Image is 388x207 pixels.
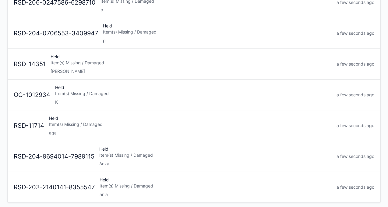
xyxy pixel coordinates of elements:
[49,121,332,127] div: Item(s) Missing / Damaged
[101,23,334,44] div: Held
[99,161,332,167] div: Anza
[334,61,377,67] div: a few seconds ago
[103,37,332,44] div: p
[11,60,48,69] div: RSD-14351
[334,123,377,129] div: a few seconds ago
[49,130,332,136] div: aga
[11,91,53,99] div: OC-1012934
[97,146,334,167] div: Held
[99,152,332,158] div: Item(s) Missing / Damaged
[55,91,332,97] div: Item(s) Missing / Damaged
[48,54,334,74] div: Held
[11,29,101,38] div: RSD-204-0706553-3409947
[11,121,47,130] div: RSD-11714
[47,115,334,136] div: Held
[334,30,377,36] div: a few seconds ago
[51,60,332,66] div: Item(s) Missing / Damaged
[8,80,380,110] a: OC-1012934HeldItem(s) Missing / DamagedKa few seconds ago
[55,99,332,105] div: K
[11,183,97,192] div: RSD-203-2140141-8355547
[8,172,380,202] a: RSD-203-2140141-8355547HeldItem(s) Missing / Damagedaniaa few seconds ago
[334,153,377,159] div: a few seconds ago
[11,152,97,161] div: RSD-204-9694014-7989115
[8,110,380,141] a: RSD-11714HeldItem(s) Missing / Damagedagaa few seconds ago
[334,184,377,190] div: a few seconds ago
[100,183,332,189] div: Item(s) Missing / Damaged
[100,191,332,198] div: ania
[51,68,332,74] div: [PERSON_NAME]
[97,177,334,198] div: Held
[53,84,334,105] div: Held
[103,29,332,35] div: Item(s) Missing / Damaged
[8,49,380,80] a: RSD-14351HeldItem(s) Missing / Damaged[PERSON_NAME]a few seconds ago
[101,7,332,13] div: p
[8,141,380,172] a: RSD-204-9694014-7989115HeldItem(s) Missing / DamagedAnzaa few seconds ago
[334,92,377,98] div: a few seconds ago
[8,18,380,49] a: RSD-204-0706553-3409947HeldItem(s) Missing / Damagedpa few seconds ago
